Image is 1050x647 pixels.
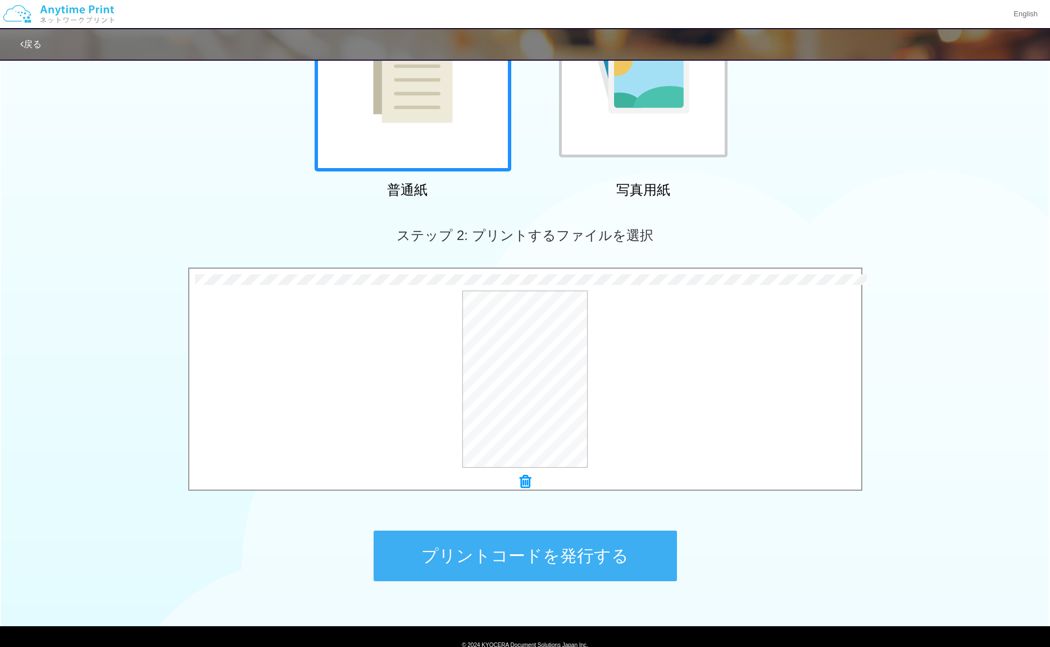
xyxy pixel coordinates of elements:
[20,39,42,49] a: 戻る
[373,23,453,123] img: plain-paper.png
[397,228,653,243] span: ステップ 2: プリントするファイルを選択
[374,531,677,581] button: プリントコードを発行する
[597,33,689,114] img: photo-paper.png
[309,183,506,197] h2: 普通紙
[545,183,742,197] h2: 写真用紙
